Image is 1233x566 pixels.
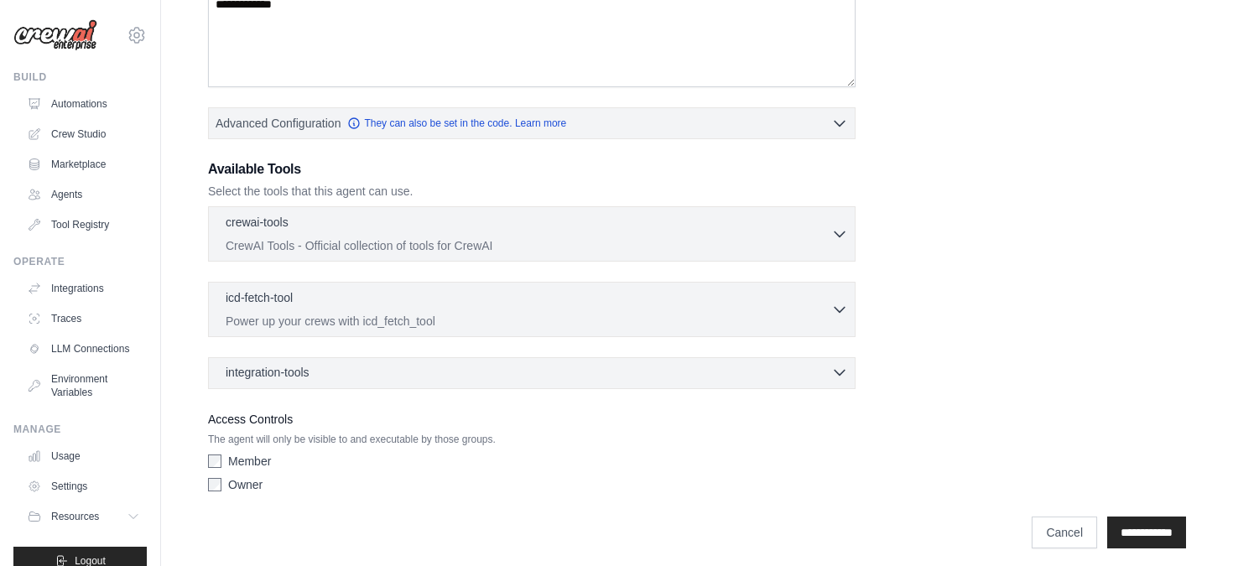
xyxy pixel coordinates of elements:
[216,364,848,381] button: integration-tools
[13,19,97,51] img: Logo
[20,91,147,117] a: Automations
[20,121,147,148] a: Crew Studio
[226,364,310,381] span: integration-tools
[20,275,147,302] a: Integrations
[209,108,855,138] button: Advanced Configuration They can also be set in the code. Learn more
[226,289,293,306] p: icd-fetch-tool
[20,366,147,406] a: Environment Variables
[228,453,271,470] label: Member
[216,214,848,254] button: crewai-tools CrewAI Tools - Official collection of tools for CrewAI
[1032,517,1097,548] a: Cancel
[347,117,566,130] a: They can also be set in the code. Learn more
[226,237,831,254] p: CrewAI Tools - Official collection of tools for CrewAI
[13,70,147,84] div: Build
[226,313,831,330] p: Power up your crews with icd_fetch_tool
[20,335,147,362] a: LLM Connections
[20,211,147,238] a: Tool Registry
[13,423,147,436] div: Manage
[20,473,147,500] a: Settings
[216,115,341,132] span: Advanced Configuration
[208,183,856,200] p: Select the tools that this agent can use.
[20,503,147,530] button: Resources
[208,433,856,446] p: The agent will only be visible to and executable by those groups.
[208,409,856,429] label: Access Controls
[20,305,147,332] a: Traces
[216,289,848,330] button: icd-fetch-tool Power up your crews with icd_fetch_tool
[228,476,263,493] label: Owner
[208,159,856,179] h3: Available Tools
[51,510,99,523] span: Resources
[20,151,147,178] a: Marketplace
[226,214,289,231] p: crewai-tools
[20,443,147,470] a: Usage
[20,181,147,208] a: Agents
[13,255,147,268] div: Operate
